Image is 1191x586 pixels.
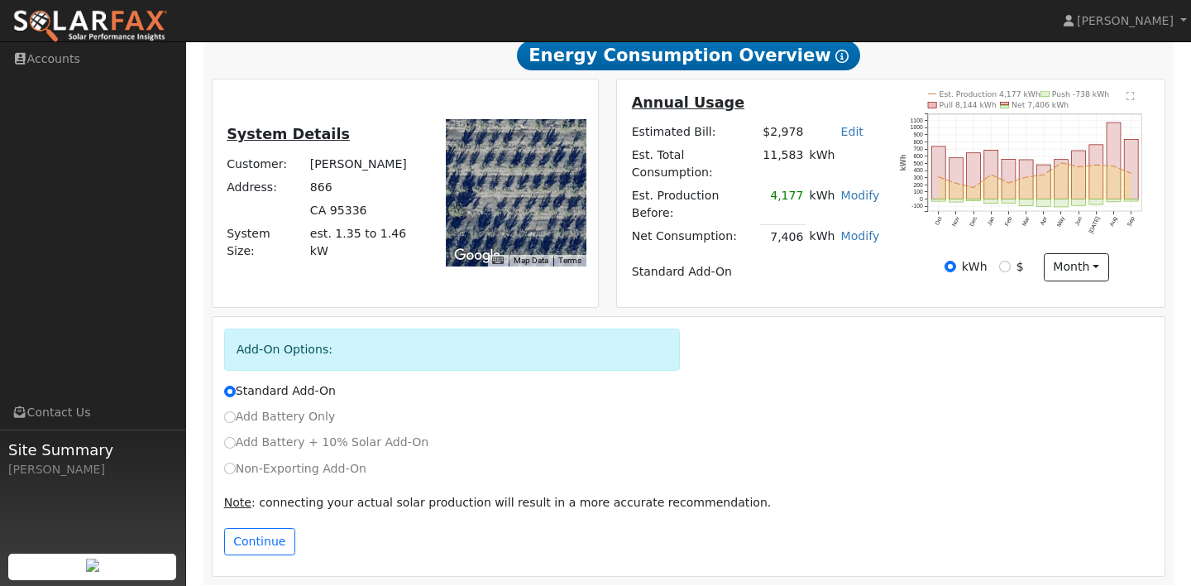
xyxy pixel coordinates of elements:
circle: onclick="" [1078,166,1080,168]
span: est. 1.35 to 1.46 kW [310,227,406,257]
text: Oct [934,216,943,227]
td: Est. Total Consumption: [629,143,760,184]
text: 400 [913,167,923,173]
rect: onclick="" [1036,165,1050,199]
rect: onclick="" [1125,140,1139,199]
text: Push -738 kWh [1052,89,1110,98]
td: Customer: [224,152,308,175]
rect: onclick="" [1036,199,1050,207]
a: Modify [841,189,880,202]
td: CA 95336 [307,199,428,222]
td: Est. Production Before: [629,185,760,225]
div: Add-On Options: [224,329,680,371]
text: Mar [1021,215,1031,227]
rect: onclick="" [1055,199,1069,207]
label: $ [1016,258,1024,276]
rect: onclick="" [1002,199,1016,204]
text: kWh [899,154,907,171]
rect: onclick="" [1055,160,1069,199]
text: Nov [950,215,960,227]
td: kWh [806,225,838,249]
circle: onclick="" [1112,166,1115,168]
input: kWh [945,261,956,272]
rect: onclick="" [984,151,998,199]
input: Add Battery Only [224,411,236,423]
text: Pull 8,144 kWh [940,100,997,109]
circle: onclick="" [1025,176,1027,179]
span: : connecting your actual solar production will result in a more accurate recommendation. [224,496,772,509]
input: Add Battery + 10% Solar Add-On [224,437,236,449]
label: Add Battery + 10% Solar Add-On [224,434,429,451]
rect: onclick="" [1019,199,1033,206]
rect: onclick="" [1072,151,1086,199]
text: 100 [913,189,923,195]
rect: onclick="" [1125,199,1139,202]
rect: onclick="" [1089,145,1103,199]
span: [PERSON_NAME] [1077,14,1174,27]
circle: onclick="" [1007,182,1010,185]
td: $2,978 [760,120,806,143]
text: Dec [969,215,978,227]
text: 800 [913,139,923,145]
td: 7,406 [760,225,806,249]
input: Standard Add-On [224,386,236,397]
label: kWh [962,258,988,276]
rect: onclick="" [931,146,945,199]
td: System Size [307,223,428,263]
circle: onclick="" [1060,162,1063,165]
text: -100 [911,204,923,209]
text: 0 [920,196,923,202]
label: Non-Exporting Add-On [224,460,366,478]
circle: onclick="" [954,182,957,185]
button: Keyboard shortcuts [492,255,504,267]
rect: onclick="" [1107,122,1121,199]
text: Est. Production 4,177 kWh [940,89,1041,98]
td: Estimated Bill: [629,120,760,143]
button: Map Data [514,255,548,267]
rect: onclick="" [967,199,981,201]
circle: onclick="" [1095,164,1098,166]
input: $ [999,261,1011,272]
td: System Size: [224,223,308,263]
text: 500 [913,161,923,166]
text: 1000 [911,125,923,131]
img: SolarFax [12,9,168,44]
a: Edit [841,125,863,138]
text: Apr [1039,215,1049,227]
text: 200 [913,182,923,188]
text: May [1055,215,1066,228]
a: Terms (opens in new tab) [558,256,581,265]
text: Feb [1003,216,1012,228]
rect: onclick="" [1107,199,1121,202]
rect: onclick="" [984,199,998,204]
text: 1100 [911,118,923,123]
circle: onclick="" [990,174,992,176]
td: kWh [806,185,838,225]
rect: onclick="" [1072,199,1086,206]
td: Address: [224,175,308,199]
u: System Details [227,126,350,142]
td: 4,177 [760,185,806,225]
text: Jan [986,216,995,227]
td: 866 [307,175,428,199]
text: Sep [1126,216,1136,228]
circle: onclick="" [1131,172,1133,175]
span: Site Summary [8,439,177,461]
rect: onclick="" [949,158,963,199]
td: Standard Add-On [629,261,882,284]
label: Standard Add-On [224,382,336,400]
text: 600 [913,153,923,159]
td: [PERSON_NAME] [307,152,428,175]
span: Energy Consumption Overview [517,41,859,70]
rect: onclick="" [1019,160,1033,199]
text: [DATE] [1088,216,1101,235]
text: 300 [913,175,923,180]
img: retrieve [86,559,99,572]
button: Continue [224,528,295,556]
circle: onclick="" [937,176,940,179]
button: month [1044,253,1109,281]
u: Note [224,496,251,509]
text: Jun [1074,216,1083,227]
text:  [1126,91,1135,101]
i: Show Help [835,50,849,63]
